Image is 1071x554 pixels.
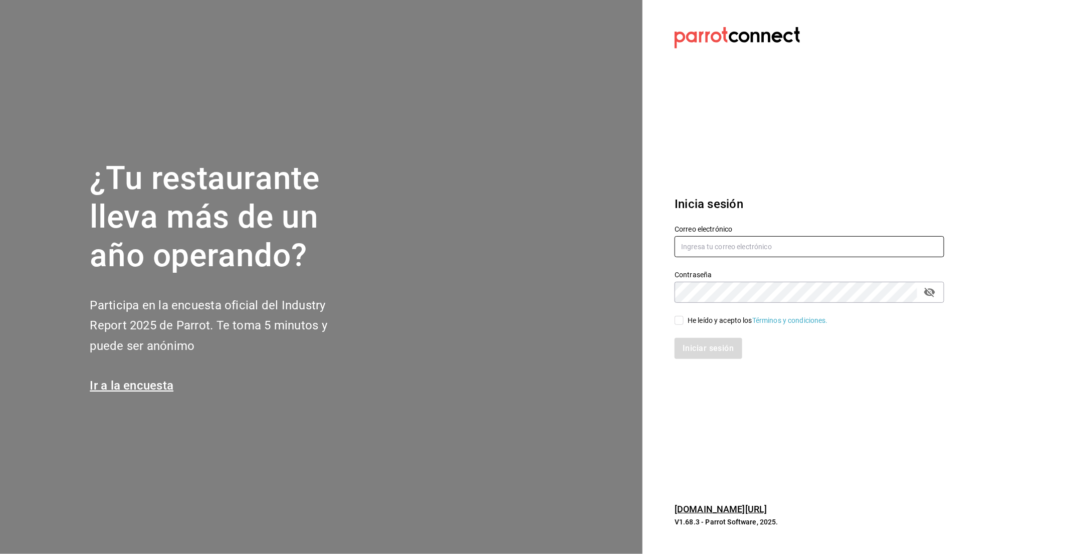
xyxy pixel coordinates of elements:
h3: Inicia sesión [675,195,944,213]
button: passwordField [921,284,938,301]
div: He leído y acepto los [688,315,828,326]
a: Términos y condiciones. [752,316,828,324]
h1: ¿Tu restaurante lleva más de un año operando? [90,159,361,275]
h2: Participa en la encuesta oficial del Industry Report 2025 de Parrot. Te toma 5 minutos y puede se... [90,295,361,356]
a: [DOMAIN_NAME][URL] [675,504,767,514]
label: Contraseña [675,272,944,279]
label: Correo electrónico [675,226,944,233]
p: V1.68.3 - Parrot Software, 2025. [675,517,944,527]
a: Ir a la encuesta [90,379,174,393]
input: Ingresa tu correo electrónico [675,236,944,257]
